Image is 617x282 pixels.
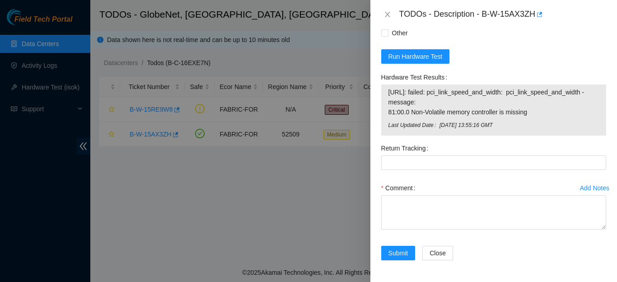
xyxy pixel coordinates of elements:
span: [URL]: failed: pci_link_speed_and_width: pci_link_speed_and_width - message: 81:00.0 Non-Volatile... [388,87,599,117]
input: Return Tracking [381,155,606,170]
span: Close [430,248,446,258]
div: TODOs - Description - B-W-15AX3ZH [399,7,606,22]
label: Comment [381,181,419,195]
div: Add Notes [580,185,609,191]
span: Other [388,26,411,40]
button: Close [422,246,453,260]
span: close [384,11,391,18]
textarea: Comment [381,195,606,230]
button: Run Hardware Test [381,49,450,64]
button: Add Notes [580,181,610,195]
span: Submit [388,248,408,258]
label: Return Tracking [381,141,432,155]
span: Last Updated Date [388,121,439,130]
span: Run Hardware Test [388,52,443,61]
button: Submit [381,246,416,260]
button: Close [381,10,394,19]
span: [DATE] 13:55:16 GMT [439,121,599,130]
label: Hardware Test Results [381,70,451,85]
